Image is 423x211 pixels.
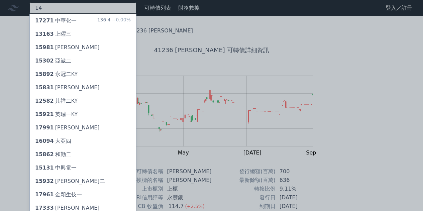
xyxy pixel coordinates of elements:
[35,137,71,145] div: 大亞四
[390,179,423,211] iframe: Chat Widget
[35,30,71,38] div: 上曜三
[30,94,136,108] a: 12582其祥二KY
[35,164,77,172] div: 中興電一
[35,165,54,171] span: 15131
[35,84,100,92] div: [PERSON_NAME]
[35,44,54,50] span: 15981
[35,178,54,184] span: 15932
[35,17,54,24] span: 17271
[30,188,136,201] a: 17961金穎生技一
[35,191,82,199] div: 金穎生技一
[97,17,131,25] div: 136.4
[35,138,54,144] span: 16094
[30,148,136,161] a: 15862和勤二
[30,68,136,81] a: 15892永冠二KY
[35,151,54,157] span: 15862
[111,17,131,22] span: +0.00%
[30,121,136,134] a: 17991[PERSON_NAME]
[35,43,100,51] div: [PERSON_NAME]
[35,71,54,77] span: 15892
[35,57,71,65] div: 亞崴二
[30,81,136,94] a: 15831[PERSON_NAME]
[35,58,54,64] span: 15302
[35,110,78,118] div: 英瑞一KY
[35,70,78,78] div: 永冠二KY
[30,175,136,188] a: 15932[PERSON_NAME]二
[35,31,54,37] span: 13163
[35,191,54,198] span: 17961
[30,161,136,175] a: 15131中興電一
[35,17,77,25] div: 中華化一
[30,27,136,41] a: 13163上曜三
[30,14,136,27] a: 17271中華化一 136.4+0.00%
[35,177,105,185] div: [PERSON_NAME]二
[35,150,71,159] div: 和勤二
[35,205,54,211] span: 17333
[35,124,100,132] div: [PERSON_NAME]
[30,108,136,121] a: 15921英瑞一KY
[30,41,136,54] a: 15981[PERSON_NAME]
[35,84,54,91] span: 15831
[35,111,54,117] span: 15921
[35,97,78,105] div: 其祥二KY
[35,98,54,104] span: 12582
[30,54,136,68] a: 15302亞崴二
[35,124,54,131] span: 17991
[30,134,136,148] a: 16094大亞四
